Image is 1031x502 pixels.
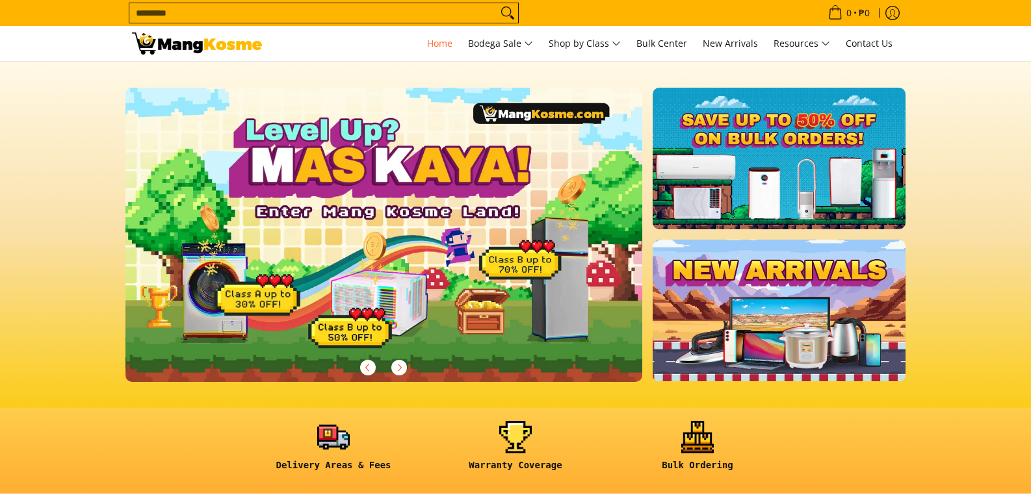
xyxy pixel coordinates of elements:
a: Shop by Class [542,26,627,61]
a: <h6><strong>Warranty Coverage</strong></h6> [431,421,600,481]
span: Bulk Center [636,37,687,49]
span: Bodega Sale [468,36,533,52]
a: <h6><strong>Bulk Ordering</strong></h6> [613,421,782,481]
button: Next [385,353,413,382]
a: Bulk Center [630,26,694,61]
span: • [824,6,874,20]
span: ₱0 [857,8,872,18]
span: Shop by Class [549,36,621,52]
span: New Arrivals [703,37,758,49]
img: Gaming desktop banner [125,88,642,382]
span: 0 [844,8,854,18]
nav: Main Menu [275,26,899,61]
a: Home [421,26,459,61]
a: Contact Us [839,26,899,61]
a: <h6><strong>Delivery Areas & Fees</strong></h6> [249,421,418,481]
span: Resources [774,36,830,52]
button: Search [497,3,518,23]
a: Resources [767,26,837,61]
span: Contact Us [846,37,893,49]
img: Mang Kosme: Your Home Appliances Warehouse Sale Partner! [132,32,262,55]
a: Bodega Sale [462,26,540,61]
span: Home [427,37,452,49]
a: New Arrivals [696,26,764,61]
button: Previous [354,353,382,382]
